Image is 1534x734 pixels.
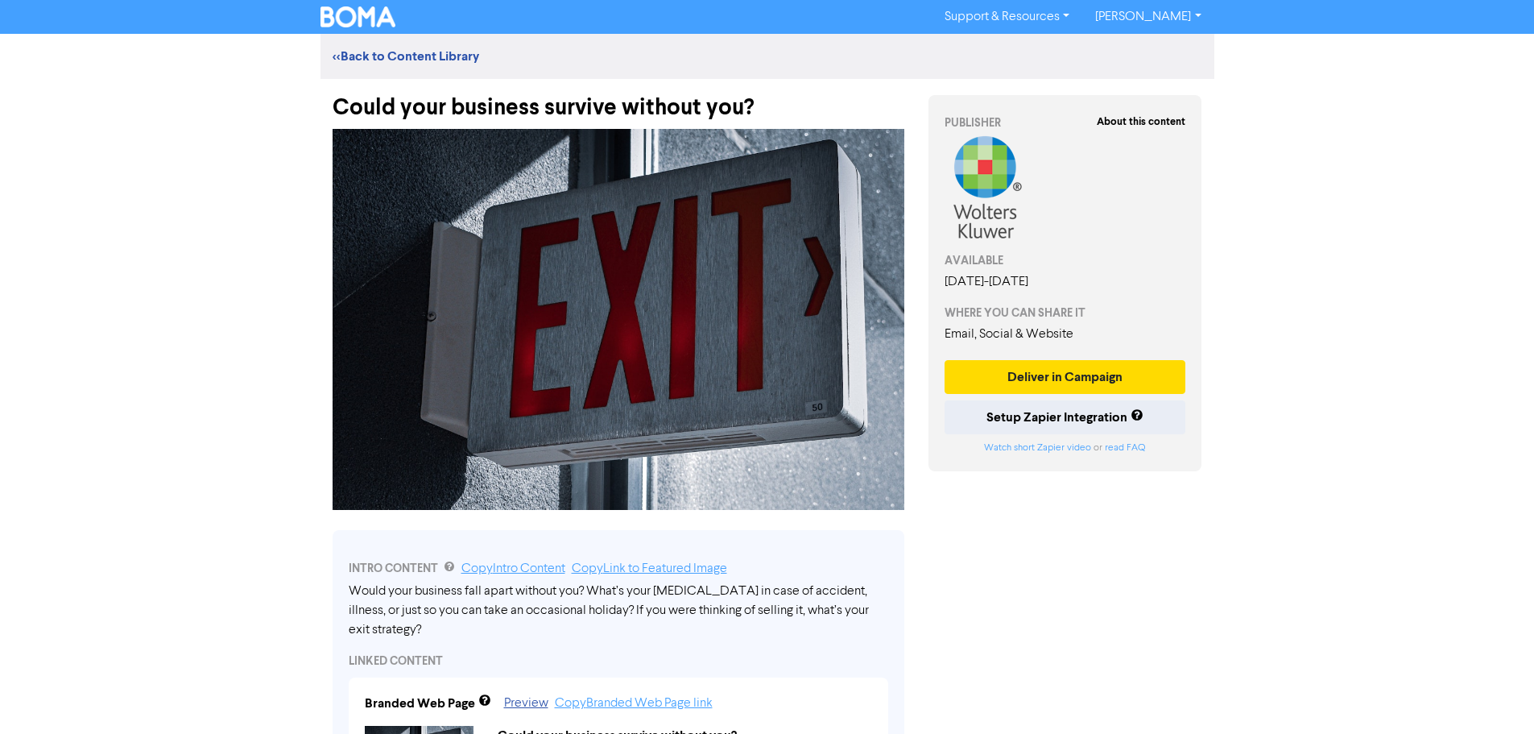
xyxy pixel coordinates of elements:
[945,441,1186,455] div: or
[1097,115,1185,128] strong: About this content
[461,562,565,575] a: Copy Intro Content
[333,48,479,64] a: <<Back to Content Library
[504,697,548,710] a: Preview
[349,559,888,578] div: INTRO CONTENT
[365,694,475,713] div: Branded Web Page
[945,252,1186,269] div: AVAILABLE
[1453,657,1534,734] iframe: Chat Widget
[945,400,1186,434] button: Setup Zapier Integration
[1082,4,1214,30] a: [PERSON_NAME]
[945,305,1186,321] div: WHERE YOU CAN SHARE IT
[945,114,1186,131] div: PUBLISHER
[984,443,1091,453] a: Watch short Zapier video
[1105,443,1145,453] a: read FAQ
[333,79,904,121] div: Could your business survive without you?
[945,360,1186,394] button: Deliver in Campaign
[555,697,713,710] a: Copy Branded Web Page link
[572,562,727,575] a: Copy Link to Featured Image
[945,325,1186,344] div: Email, Social & Website
[945,272,1186,292] div: [DATE] - [DATE]
[932,4,1082,30] a: Support & Resources
[349,582,888,640] div: Would your business fall apart without you? What’s your [MEDICAL_DATA] in case of accident, illne...
[349,653,888,670] div: LINKED CONTENT
[320,6,396,27] img: BOMA Logo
